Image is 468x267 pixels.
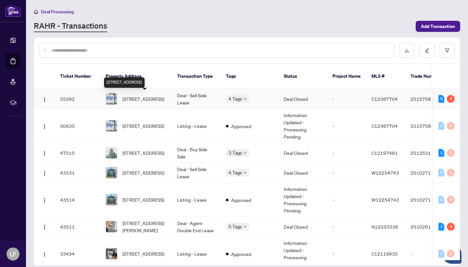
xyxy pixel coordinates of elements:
span: Approved [231,250,251,258]
div: 1 [438,149,444,157]
div: 3 [447,223,455,231]
td: 2510261 [405,217,451,237]
img: Logo [42,198,47,203]
td: Deal - Sell Side Lease [172,89,221,109]
th: Status [279,64,327,89]
td: Information Updated - Processing Pending [279,183,327,217]
span: home [34,9,38,14]
button: edit [420,43,435,58]
a: RAHR - Transactions [34,20,107,32]
span: down [243,151,247,154]
td: 55292 [55,89,100,109]
div: 0 [438,196,444,204]
span: [STREET_ADDRESS][PERSON_NAME] [123,220,167,234]
span: Deal Processing [41,9,74,15]
td: 47515 [55,143,100,163]
span: C12367704 [371,123,398,129]
th: Ticket Number [55,64,100,89]
td: Listing - Lease [172,109,221,143]
td: 43514 [55,183,100,217]
div: 0 [447,149,455,157]
th: Trade Number [405,64,451,89]
button: Logo [39,248,50,259]
img: Logo [42,171,47,176]
div: [STREET_ADDRESS] [104,77,145,88]
td: 2515758 [405,109,451,143]
span: N12033338 [371,224,398,230]
span: [STREET_ADDRESS] [123,169,164,176]
td: - [327,109,366,143]
td: Deal Closed [279,163,327,183]
th: Transaction Type [172,64,221,89]
span: [STREET_ADDRESS] [123,250,164,257]
span: Approved [231,196,251,204]
span: down [243,171,247,174]
button: Logo [39,194,50,205]
span: 4 Tags [228,169,242,176]
img: Logo [42,225,47,230]
img: thumbnail-img [106,120,117,131]
button: filter [440,43,455,58]
span: [STREET_ADDRESS] [123,149,164,156]
div: 0 [447,250,455,258]
span: C12119935 [371,251,398,257]
img: thumbnail-img [106,147,117,158]
td: 2510271 [405,163,451,183]
th: Tags [221,64,279,89]
td: Information Updated - Processing Pending [279,109,327,143]
td: Deal Closed [279,89,327,109]
td: 2512531 [405,143,451,163]
td: 2515758 [405,89,451,109]
img: Logo [42,252,47,257]
img: thumbnail-img [106,93,117,104]
img: Logo [42,151,47,156]
div: 0 [447,122,455,130]
span: edit [425,48,429,53]
td: - [327,217,366,237]
div: 1 [438,223,444,231]
button: Logo [39,121,50,131]
td: Deal Closed [279,217,327,237]
button: Add Transaction [416,21,460,32]
img: thumbnail-img [106,167,117,178]
span: filter [445,48,449,53]
th: Property Address [100,64,172,89]
span: [STREET_ADDRESS] [123,196,164,203]
td: 2510271 [405,183,451,217]
div: 0 [438,122,444,130]
div: 4 [447,95,455,103]
span: W12254743 [371,197,399,203]
span: LF [10,249,16,259]
td: Deal - Sell Side Lease [172,163,221,183]
th: MLS # [366,64,405,89]
span: Add Transaction [421,21,455,32]
td: - [327,183,366,217]
span: 4 Tags [228,95,242,102]
td: Listing - Lease [172,183,221,217]
img: logo [5,5,21,17]
div: 6 [438,95,444,103]
td: Deal - Buy Side Sale [172,143,221,163]
td: - [327,163,366,183]
span: down [243,97,247,100]
img: Logo [42,97,47,102]
div: 0 [447,169,455,177]
img: thumbnail-img [106,194,117,205]
button: download [399,43,414,58]
img: thumbnail-img [106,248,117,259]
td: 50635 [55,109,100,143]
span: C12197461 [371,150,398,156]
img: Logo [42,124,47,129]
span: W12254743 [371,170,399,176]
td: - [327,89,366,109]
td: - [327,143,366,163]
span: [STREET_ADDRESS] [123,95,164,102]
td: Deal Closed [279,143,327,163]
span: download [405,48,409,53]
th: Project Name [327,64,366,89]
button: Logo [39,167,50,178]
div: 0 [438,169,444,177]
button: Logo [39,94,50,104]
span: 5 Tags [228,223,242,230]
button: Logo [39,221,50,232]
